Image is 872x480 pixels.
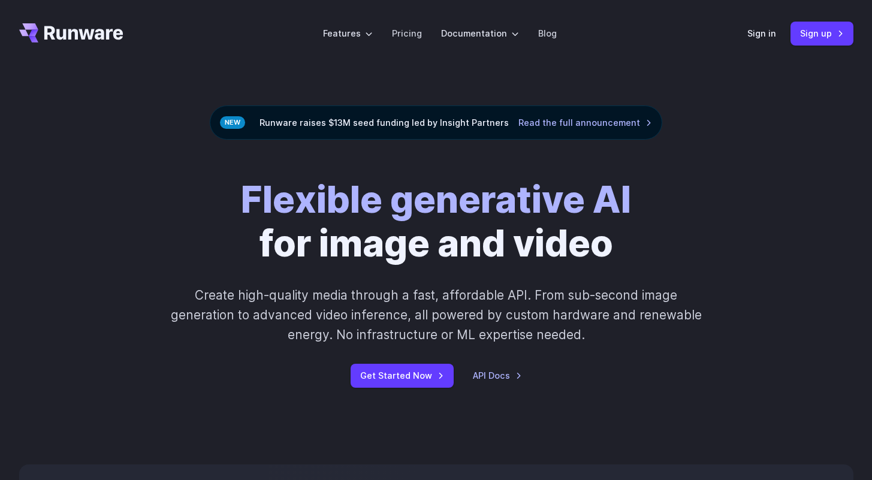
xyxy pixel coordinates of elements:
[210,105,662,140] div: Runware raises $13M seed funding led by Insight Partners
[747,26,776,40] a: Sign in
[473,369,522,382] a: API Docs
[392,26,422,40] a: Pricing
[169,285,703,345] p: Create high-quality media through a fast, affordable API. From sub-second image generation to adv...
[19,23,123,43] a: Go to /
[790,22,853,45] a: Sign up
[441,26,519,40] label: Documentation
[323,26,373,40] label: Features
[518,116,652,129] a: Read the full announcement
[241,177,631,222] strong: Flexible generative AI
[241,178,631,266] h1: for image and video
[351,364,454,387] a: Get Started Now
[538,26,557,40] a: Blog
